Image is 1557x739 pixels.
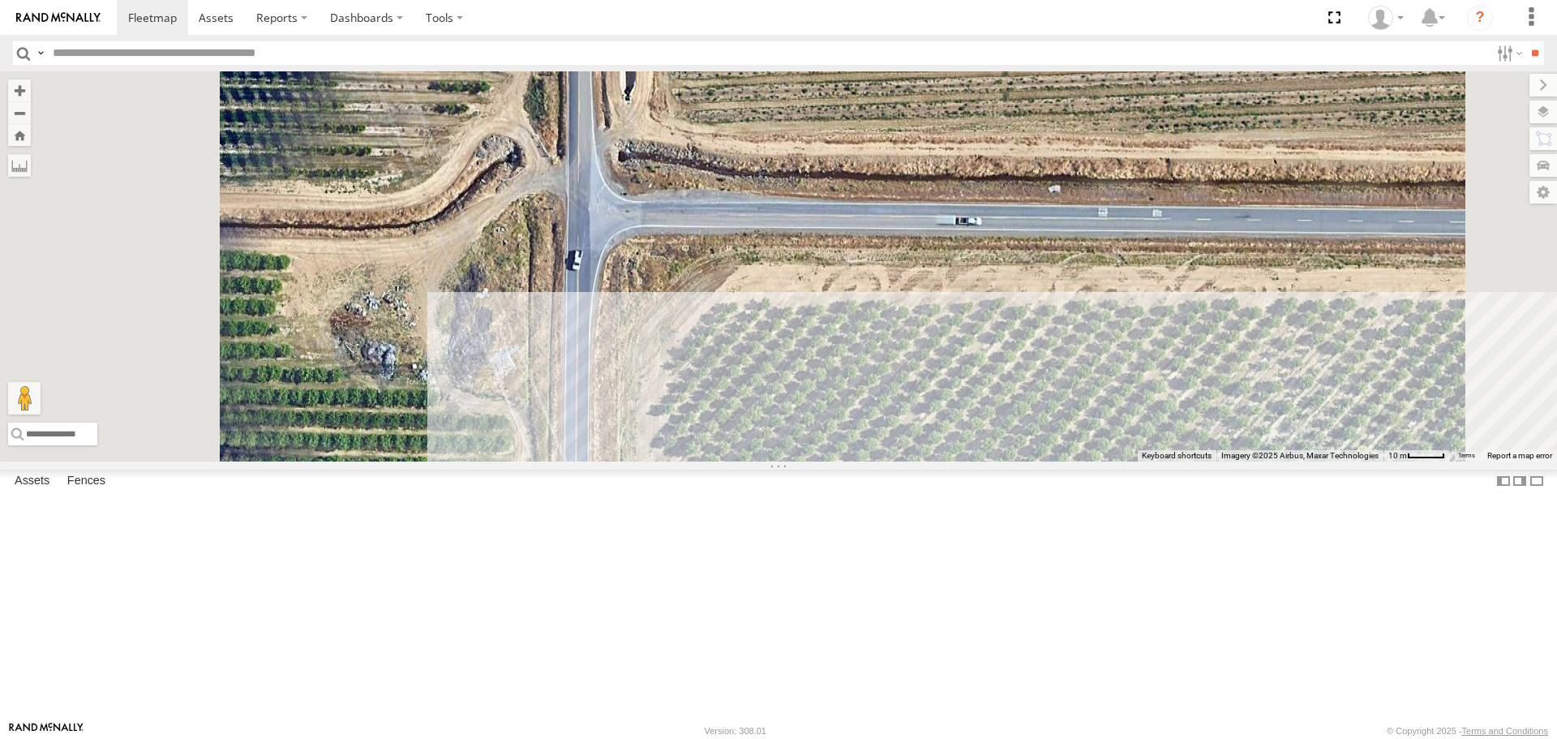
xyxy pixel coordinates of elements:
[8,154,31,177] label: Measure
[1221,451,1379,460] span: Imagery ©2025 Airbus, Maxar Technologies
[8,101,31,124] button: Zoom out
[9,723,84,739] a: Visit our Website
[59,470,114,493] label: Fences
[1362,6,1409,30] div: David Lowrie
[16,12,101,24] img: rand-logo.svg
[1383,450,1450,462] button: Map Scale: 10 m per 43 pixels
[1387,726,1548,736] div: © Copyright 2025 -
[1388,451,1407,460] span: 10 m
[1458,452,1475,458] a: Terms (opens in new tab)
[1491,41,1525,65] label: Search Filter Options
[34,41,47,65] label: Search Query
[8,382,41,415] button: Drag Pegman onto the map to open Street View
[1467,5,1493,31] i: ?
[705,726,766,736] div: Version: 308.01
[1487,451,1552,460] a: Report a map error
[1512,470,1528,493] label: Dock Summary Table to the Right
[6,470,58,493] label: Assets
[1142,450,1212,462] button: Keyboard shortcuts
[8,79,31,101] button: Zoom in
[1462,726,1548,736] a: Terms and Conditions
[1495,470,1512,493] label: Dock Summary Table to the Left
[8,124,31,146] button: Zoom Home
[1529,181,1557,204] label: Map Settings
[1529,470,1545,493] label: Hide Summary Table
